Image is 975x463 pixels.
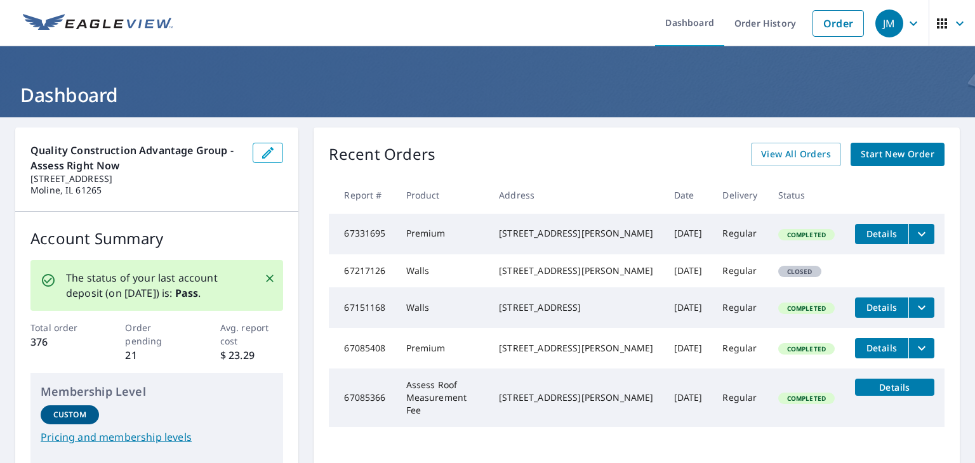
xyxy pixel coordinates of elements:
[712,368,767,427] td: Regular
[329,214,395,254] td: 67331695
[396,176,489,214] th: Product
[396,368,489,427] td: Assess Roof Measurement Fee
[262,270,278,287] button: Close
[908,224,934,244] button: filesDropdownBtn-67331695
[329,368,395,427] td: 67085366
[851,143,945,166] a: Start New Order
[30,321,94,334] p: Total order
[751,143,841,166] a: View All Orders
[30,143,242,173] p: Quality Construction Advantage Group - Assess Right Now
[499,301,653,314] div: [STREET_ADDRESS]
[30,173,242,185] p: [STREET_ADDRESS]
[908,338,934,358] button: filesDropdownBtn-67085408
[779,344,833,353] span: Completed
[855,379,934,396] button: detailsBtn-67085366
[779,267,820,276] span: Closed
[664,176,713,214] th: Date
[329,254,395,287] td: 67217126
[220,348,284,363] p: $ 23.29
[30,227,283,250] p: Account Summary
[396,254,489,287] td: Walls
[712,328,767,368] td: Regular
[53,409,86,421] p: Custom
[329,287,395,328] td: 67151168
[855,297,908,318] button: detailsBtn-67151168
[768,176,845,214] th: Status
[664,287,713,328] td: [DATE]
[489,176,663,214] th: Address
[41,429,273,445] a: Pricing and membership levels
[125,348,189,363] p: 21
[812,10,864,37] a: Order
[396,328,489,368] td: Premium
[779,304,833,313] span: Completed
[499,342,653,355] div: [STREET_ADDRESS][PERSON_NAME]
[329,176,395,214] th: Report #
[499,391,653,404] div: [STREET_ADDRESS][PERSON_NAME]
[863,381,927,393] span: Details
[861,147,934,162] span: Start New Order
[863,301,901,313] span: Details
[329,143,435,166] p: Recent Orders
[66,270,249,301] p: The status of your last account deposit (on [DATE]) is: .
[499,264,653,277] div: [STREET_ADDRESS][PERSON_NAME]
[23,14,173,33] img: EV Logo
[855,224,908,244] button: detailsBtn-67331695
[761,147,831,162] span: View All Orders
[875,10,903,37] div: JM
[329,328,395,368] td: 67085408
[396,214,489,254] td: Premium
[779,230,833,239] span: Completed
[712,287,767,328] td: Regular
[712,254,767,287] td: Regular
[396,287,489,328] td: Walls
[41,383,273,400] p: Membership Level
[855,338,908,358] button: detailsBtn-67085408
[175,286,199,300] b: Pass
[220,321,284,348] p: Avg. report cost
[30,185,242,196] p: Moline, IL 61265
[664,254,713,287] td: [DATE]
[499,227,653,240] div: [STREET_ADDRESS][PERSON_NAME]
[125,321,189,348] p: Order pending
[712,214,767,254] td: Regular
[908,297,934,318] button: filesDropdownBtn-67151168
[664,368,713,427] td: [DATE]
[779,394,833,403] span: Completed
[863,342,901,354] span: Details
[664,328,713,368] td: [DATE]
[863,228,901,240] span: Details
[30,334,94,349] p: 376
[15,82,960,108] h1: Dashboard
[664,214,713,254] td: [DATE]
[712,176,767,214] th: Delivery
